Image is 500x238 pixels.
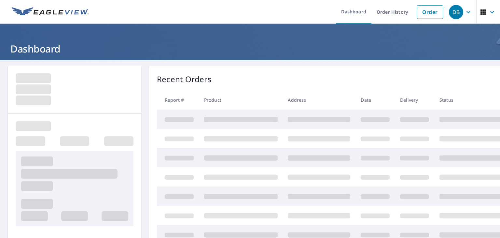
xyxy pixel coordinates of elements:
img: EV Logo [12,7,89,17]
p: Recent Orders [157,73,212,85]
th: Address [283,90,355,110]
a: Order [417,5,443,19]
h1: Dashboard [8,42,492,55]
div: DB [449,5,463,19]
th: Product [199,90,283,110]
th: Delivery [395,90,434,110]
th: Report # [157,90,199,110]
th: Date [355,90,395,110]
